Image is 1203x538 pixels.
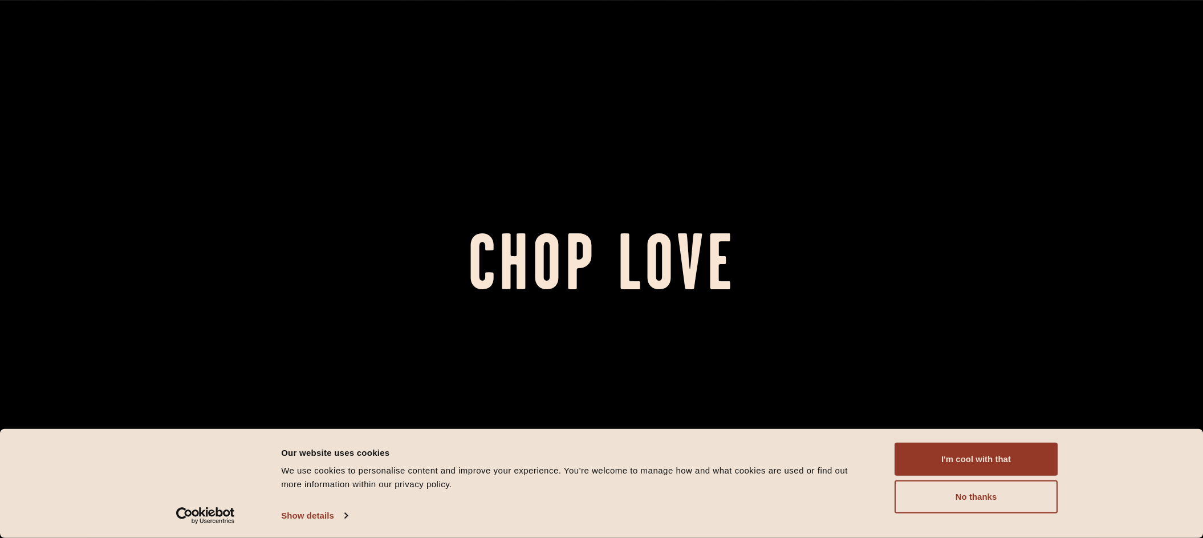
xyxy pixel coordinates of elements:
div: Our website uses cookies [281,446,869,459]
button: I'm cool with that [895,443,1058,476]
a: Usercentrics Cookiebot - opens in a new window [156,507,255,524]
div: We use cookies to personalise content and improve your experience. You're welcome to manage how a... [281,464,869,491]
a: Show details [281,507,347,524]
button: No thanks [895,480,1058,513]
